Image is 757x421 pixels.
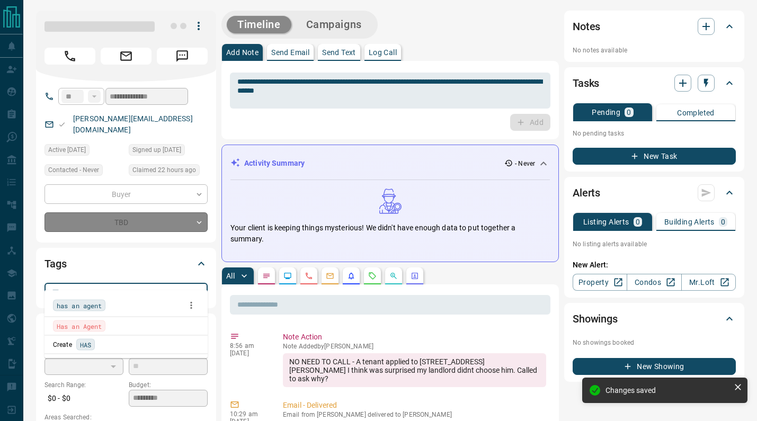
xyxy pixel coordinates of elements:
span: Email [101,48,152,65]
p: Send Text [322,49,356,56]
h2: Alerts [573,184,600,201]
h2: Tasks [573,75,599,92]
div: Changes saved [605,386,729,395]
span: Contacted - Never [48,165,99,175]
p: - Never [515,159,535,168]
svg: Agent Actions [411,272,419,280]
p: [DATE] [230,350,267,357]
div: TBD [44,212,208,232]
p: 0 [627,109,631,116]
div: Wed Aug 02 2017 [44,144,123,159]
p: 10:29 am [230,410,267,418]
h2: Tags [44,255,66,272]
div: Tags [44,251,208,276]
button: Timeline [227,16,291,33]
p: No notes available [573,46,736,55]
span: has an agent [57,300,102,311]
h2: Showings [573,310,618,327]
div: Notes [573,14,736,39]
div: Activity Summary- Never [230,154,550,173]
p: No pending tasks [573,126,736,141]
p: 0 [636,218,640,226]
p: All [226,272,235,280]
p: Completed [677,109,715,117]
svg: Listing Alerts [347,272,355,280]
div: Wed Aug 02 2017 [129,144,208,159]
svg: Calls [305,272,313,280]
p: No listing alerts available [573,239,736,249]
a: Mr.Loft [681,274,736,291]
h2: Notes [573,18,600,35]
span: Call [44,48,95,65]
span: Has an Agent [57,321,102,332]
p: Log Call [369,49,397,56]
div: Alerts [573,180,736,205]
span: Active [DATE] [48,145,86,155]
p: Add Note [226,49,259,56]
svg: Email Valid [58,121,66,128]
span: Message [157,48,208,65]
p: Listing Alerts [583,218,629,226]
div: Tasks [573,70,736,96]
p: 8:56 am [230,342,267,350]
p: Create [53,340,72,350]
button: Campaigns [296,16,372,33]
p: Building Alerts [664,218,715,226]
p: Activity Summary [244,158,305,169]
p: No showings booked [573,338,736,347]
p: Budget: [129,380,208,390]
p: Note Added by [PERSON_NAME] [283,343,546,350]
svg: Emails [326,272,334,280]
button: New Task [573,148,736,165]
p: Search Range: [44,380,123,390]
button: Close [189,285,204,300]
p: Your client is keeping things mysterious! We didn't have enough data to put together a summary. [230,222,550,245]
span: Signed up [DATE] [132,145,181,155]
p: Send Email [271,49,309,56]
p: 0 [721,218,725,226]
p: $0 - $0 [44,390,123,407]
div: Showings [573,306,736,332]
svg: Notes [262,272,271,280]
a: [PERSON_NAME][EMAIL_ADDRESS][DOMAIN_NAME] [73,114,193,134]
div: Wed Aug 13 2025 [129,164,208,179]
div: NO NEED TO CALL - A tenant applied to [STREET_ADDRESS][PERSON_NAME] I think was surprised my land... [283,353,546,387]
button: New Showing [573,358,736,375]
svg: Requests [368,272,377,280]
svg: Lead Browsing Activity [283,272,292,280]
p: Email from [PERSON_NAME] delivered to [PERSON_NAME] [283,411,546,418]
a: Condos [627,274,681,291]
a: Property [573,274,627,291]
p: Email - Delivered [283,400,546,411]
div: Buyer [44,184,208,204]
p: Note Action [283,332,546,343]
p: New Alert: [573,259,736,271]
span: HAS [80,339,91,350]
span: Claimed 22 hours ago [132,165,196,175]
svg: Opportunities [389,272,398,280]
p: Pending [592,109,620,116]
